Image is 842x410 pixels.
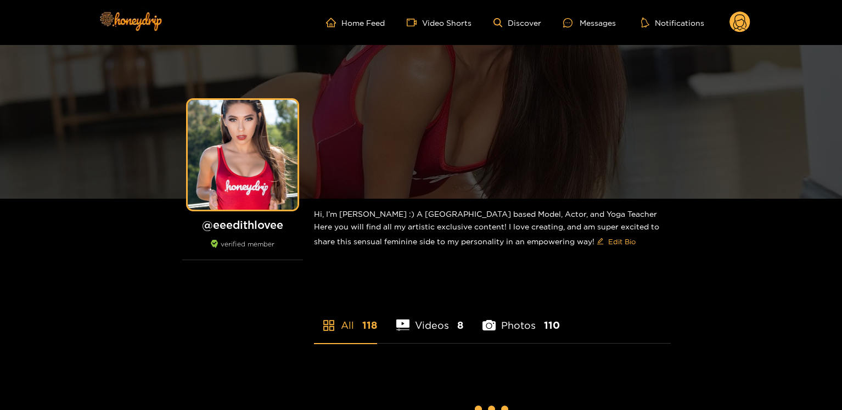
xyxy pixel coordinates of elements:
[407,18,471,27] a: Video Shorts
[597,238,604,246] span: edit
[457,318,463,332] span: 8
[563,16,616,29] div: Messages
[362,318,377,332] span: 118
[396,294,463,343] li: Videos
[482,294,560,343] li: Photos
[594,233,638,250] button: editEdit Bio
[182,240,303,260] div: verified member
[182,218,303,232] h1: @ eeedithlovee
[608,236,636,247] span: Edit Bio
[322,319,335,332] span: appstore
[314,199,671,259] div: Hi, I’m [PERSON_NAME] :) A [GEOGRAPHIC_DATA] based Model, Actor, and Yoga Teacher Here you will f...
[326,18,385,27] a: Home Feed
[493,18,541,27] a: Discover
[638,17,708,28] button: Notifications
[544,318,560,332] span: 110
[326,18,341,27] span: home
[314,294,377,343] li: All
[407,18,422,27] span: video-camera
